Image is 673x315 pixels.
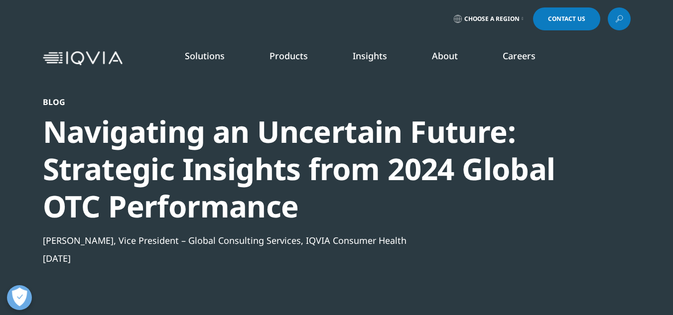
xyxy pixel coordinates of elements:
span: Choose a Region [464,15,520,23]
span: Contact Us [548,16,585,22]
div: Navigating an Uncertain Future: Strategic Insights from 2024 Global OTC Performance [43,113,577,225]
a: Products [269,50,308,62]
div: [PERSON_NAME], Vice President – Global Consulting Services, IQVIA Consumer Health [43,234,577,246]
div: Blog [43,97,577,107]
nav: Primary [127,35,631,82]
img: IQVIA Healthcare Information Technology and Pharma Clinical Research Company [43,51,123,66]
a: Insights [353,50,387,62]
a: About [432,50,458,62]
a: Careers [503,50,536,62]
a: Contact Us [533,7,600,30]
a: Solutions [185,50,225,62]
button: Abrir preferencias [7,285,32,310]
div: [DATE] [43,252,577,264]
